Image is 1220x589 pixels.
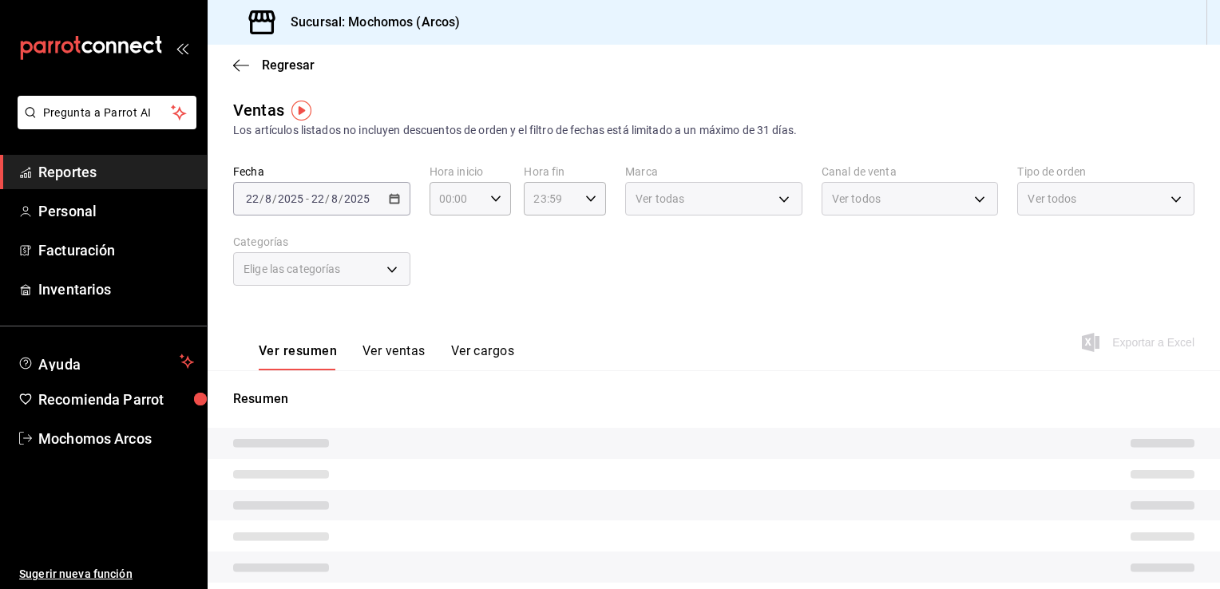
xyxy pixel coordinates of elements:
label: Hora fin [524,166,606,177]
button: Ver ventas [362,343,426,370]
a: Pregunta a Parrot AI [11,116,196,132]
font: Facturación [38,242,115,259]
button: Regresar [233,57,315,73]
span: Pregunta a Parrot AI [43,105,172,121]
span: Elige las categorías [244,261,341,277]
label: Categorías [233,236,410,247]
div: Pestañas de navegación [259,343,514,370]
input: -- [264,192,272,205]
span: - [306,192,309,205]
font: Reportes [38,164,97,180]
img: Tooltip marker [291,101,311,121]
font: Ver resumen [259,343,337,359]
span: Ayuda [38,352,173,371]
span: / [272,192,277,205]
h3: Sucursal: Mochomos (Arcos) [278,13,460,32]
button: Ver cargos [451,343,515,370]
input: -- [245,192,259,205]
div: Ventas [233,98,284,122]
button: Pregunta a Parrot AI [18,96,196,129]
input: ---- [277,192,304,205]
span: Ver todos [1028,191,1076,207]
span: / [339,192,343,205]
label: Fecha [233,166,410,177]
label: Hora inicio [430,166,512,177]
font: Mochomos Arcos [38,430,152,447]
font: Inventarios [38,281,111,298]
input: -- [311,192,325,205]
label: Canal de venta [822,166,999,177]
font: Sugerir nueva función [19,567,133,580]
div: Los artículos listados no incluyen descuentos de orden y el filtro de fechas está limitado a un m... [233,122,1194,139]
span: / [325,192,330,205]
label: Marca [625,166,802,177]
span: Ver todas [636,191,684,207]
input: -- [331,192,339,205]
span: / [259,192,264,205]
font: Recomienda Parrot [38,391,164,408]
input: ---- [343,192,370,205]
p: Resumen [233,389,1194,409]
font: Personal [38,203,97,219]
label: Tipo de orden [1017,166,1194,177]
span: Regresar [262,57,315,73]
button: open_drawer_menu [176,42,188,54]
span: Ver todos [832,191,881,207]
